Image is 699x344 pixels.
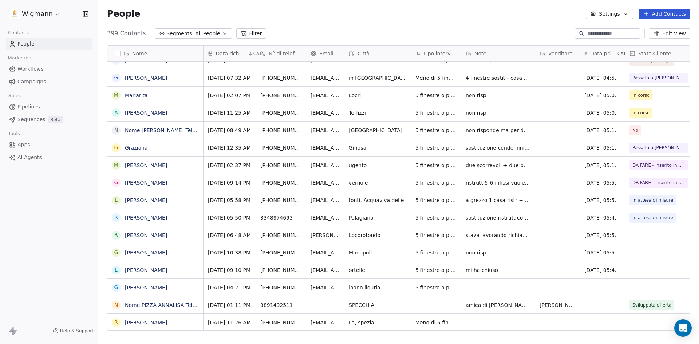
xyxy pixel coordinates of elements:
[125,232,167,238] a: [PERSON_NAME]
[674,319,692,337] div: Open Intercom Messenger
[358,50,370,57] span: Città
[584,109,620,116] span: [DATE] 05:07 PM
[632,179,685,186] span: DA FARE - inserito in cartella
[632,214,673,221] span: In attesa di misure
[349,92,406,99] span: Locri
[415,284,457,291] span: 5 finestre o più di 5
[584,144,620,151] span: [DATE] 05:12 PM
[260,319,301,326] span: [PHONE_NUMBER]
[260,249,301,256] span: [PHONE_NUMBER]
[638,50,671,57] span: Stato Cliente
[584,127,620,134] span: [DATE] 05:11 PM
[236,28,266,39] button: Filter
[6,139,92,151] a: Apps
[415,197,457,204] span: 5 finestre o più di 5
[466,266,530,274] span: mi ha chiuso
[22,9,53,19] span: Wigmann
[415,162,457,169] span: 5 finestre o più di 5
[114,144,118,151] div: G
[584,74,620,82] span: [DATE] 04:51 PM
[625,46,692,61] div: Stato Cliente
[114,109,118,116] div: A
[466,144,530,151] span: sostituzione condominio 3 piano - ora legno pino pers allum eff legno pino - altri prev - 1 casa ...
[344,46,411,61] div: Città
[208,319,251,326] span: [DATE] 11:26 AM
[466,179,530,186] span: ristrutt 5-6 infissi vuole venire perchè finestre particolari - viene lunedi 22 h. 17
[466,127,530,134] span: non risponde ma per due volte l'anno scorso ha detto che non era lui
[260,284,301,291] span: [PHONE_NUMBER]
[466,162,530,169] span: due scorrevoli + due porte + 2 fin + avvolg -- ristrutt no pratiche -- 1 casa non era riscaldato ...
[208,214,251,221] span: [DATE] 05:50 PM
[195,30,220,37] span: All People
[216,50,246,57] span: Data richiesta
[6,114,92,126] a: SequencesBeta
[415,232,457,239] span: 5 finestre o più di 5
[6,151,92,163] a: AI Agents
[466,92,530,99] span: non risp
[311,92,340,99] span: [EMAIL_ADDRESS][DOMAIN_NAME]
[260,179,301,186] span: [PHONE_NUMBER]
[114,231,118,239] div: R
[423,50,457,57] span: Tipo intervento
[466,214,530,221] span: sostituzione ristrutt con pratica - 5 infissi misure secondo lei standard - prima casa condominio...
[6,101,92,113] a: Pipelines
[6,63,92,75] a: Workflows
[349,249,406,256] span: Monopoli
[349,319,406,326] span: La, spezia
[415,266,457,274] span: 5 finestre o più di 5
[349,284,406,291] span: loano liguria
[632,301,671,309] span: Sviluppata offerta
[590,50,616,57] span: Data primo contatto
[114,214,118,221] div: R
[208,266,251,274] span: [DATE] 09:10 PM
[5,90,24,101] span: Sales
[114,74,118,82] div: G
[5,27,32,38] span: Contacts
[639,9,690,19] button: Add Contacts
[311,266,340,274] span: [EMAIL_ADDRESS][DOMAIN_NAME]
[349,74,406,82] span: in [GEOGRAPHIC_DATA] (BA), Gravina
[17,40,35,48] span: People
[17,141,30,149] span: Apps
[466,232,530,239] span: stava lavorando richiamare domani pomeriggio
[125,250,167,256] a: [PERSON_NAME]
[349,179,406,186] span: vernole
[311,74,340,82] span: [EMAIL_ADDRESS][DOMAIN_NAME]
[260,144,301,151] span: [PHONE_NUMBER]
[617,51,626,56] span: CAT
[208,109,251,116] span: [DATE] 11:25 AM
[632,127,638,134] span: No
[584,92,620,99] span: [DATE] 05:06 PM
[5,128,23,139] span: Tools
[311,179,340,186] span: [EMAIL_ADDRESS][DOMAIN_NAME]
[114,161,118,169] div: M
[349,266,406,274] span: ortelle
[415,109,457,116] span: 5 finestre o più di 5
[208,284,251,291] span: [DATE] 04:21 PM
[311,127,340,134] span: [EMAIL_ADDRESS][DOMAIN_NAME]
[306,46,344,61] div: Email
[208,162,251,169] span: [DATE] 02:37 PM
[466,197,530,204] span: a grezzo 1 casa ristr + ampliamento -- a breve comincia murature -- intermedia -- estetica non è ...
[415,249,457,256] span: 5 finestre o più di 5
[632,197,673,204] span: In attesa di misure
[584,197,620,204] span: [DATE] 05:59 PM
[584,214,620,221] span: [DATE] 05:42 PM
[114,319,118,326] div: R
[208,232,251,239] span: [DATE] 06:48 AM
[461,46,535,61] div: Note
[115,266,118,274] div: L
[115,196,118,204] div: L
[125,110,167,116] a: [PERSON_NAME]
[125,75,167,81] a: [PERSON_NAME]
[107,29,146,38] span: 399 Contacts
[125,92,148,98] a: Mariarita
[548,50,573,57] span: Venditore
[17,116,45,123] span: Sequences
[125,162,167,168] a: [PERSON_NAME]
[415,319,457,326] span: Meno di 5 finestre
[17,65,44,73] span: Workflows
[208,249,251,256] span: [DATE] 10:38 PM
[125,285,167,290] a: [PERSON_NAME]
[584,162,620,169] span: [DATE] 05:13 PM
